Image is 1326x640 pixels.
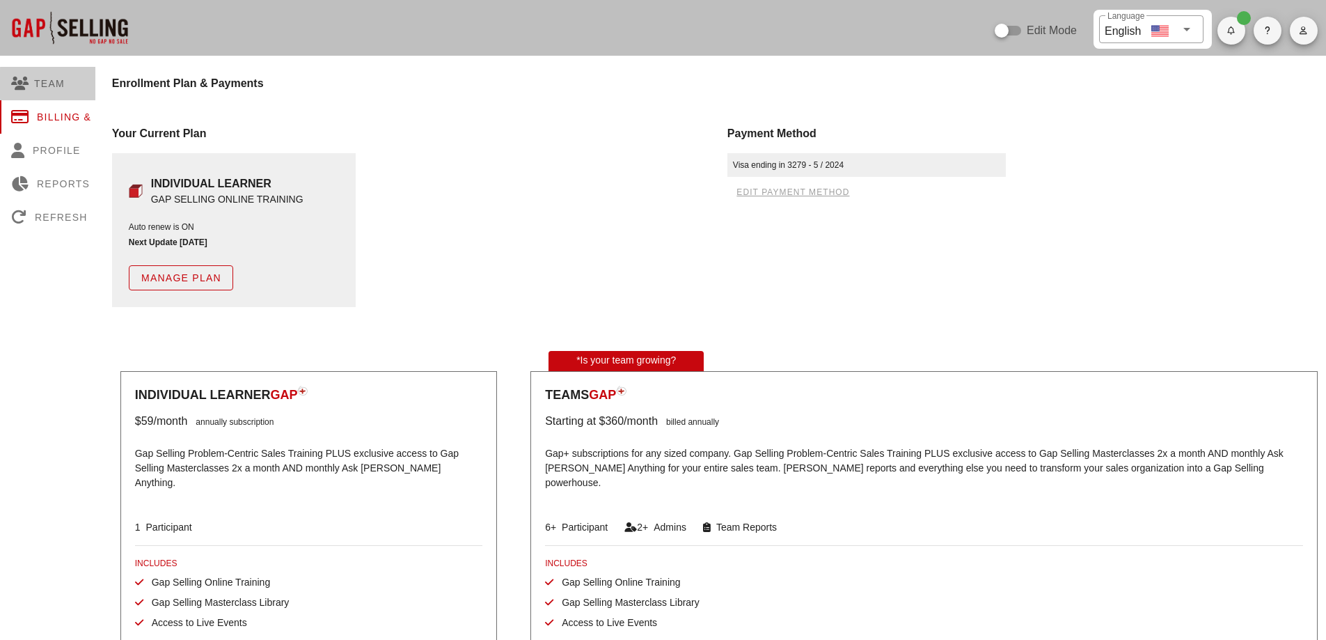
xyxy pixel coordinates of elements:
[553,577,680,588] span: Gap Selling Online Training
[154,89,235,98] div: Keywords by Traffic
[589,388,616,402] span: GAP
[143,577,270,588] span: Gap Selling Online Training
[135,386,482,405] div: Individual Learner
[553,597,700,608] span: Gap Selling Masterclass Library
[112,125,711,142] div: Your Current Plan
[143,597,290,608] span: Gap Selling Masterclass Library
[637,522,648,533] span: 2+
[187,413,274,430] div: annually subscription
[658,413,719,430] div: billed annually
[141,272,221,283] span: Manage Plan
[1099,15,1203,43] div: LanguageEnglish
[129,221,339,233] div: Auto renew is ON
[135,413,154,430] div: $59
[1237,11,1251,25] span: Badge
[553,617,657,628] span: Access to Live Events
[129,184,143,198] img: question-bullet-actve.png
[151,192,303,207] div: GAP SELLING ONLINE TRAINING
[545,438,1303,501] p: Gap+ subscriptions for any sized company. Gap Selling Problem-Centric Sales Training PLUS exclusi...
[297,386,308,396] img: plan-icon
[727,182,858,202] button: edit payment method
[624,413,658,430] div: /month
[135,438,482,501] p: Gap Selling Problem-Centric Sales Training PLUS exclusive access to Gap Selling Masterclasses 2x ...
[141,522,192,533] span: Participant
[22,22,33,33] img: logo_orange.svg
[112,75,1326,92] h4: Enrollment Plan & Payments
[39,22,68,33] div: v 4.0.25
[545,557,1303,570] div: INCLUDES
[129,237,207,247] strong: Next Update [DATE]
[135,522,141,533] span: 1
[545,386,1303,405] div: Teams
[139,88,150,99] img: tab_keywords_by_traffic_grey.svg
[556,522,608,533] span: Participant
[22,36,33,47] img: website_grey.svg
[545,522,556,533] span: 6+
[1107,11,1144,22] label: Language
[545,413,624,430] div: Starting at $360
[135,557,482,570] div: INCLUDES
[153,413,187,430] div: /month
[1105,19,1141,40] div: English
[727,125,1326,142] div: Payment Method
[151,178,271,189] strong: INDIVIDUAL LEARNER
[727,153,1006,177] div: Visa ending in 3279 - 5 / 2024
[53,89,125,98] div: Domain Overview
[648,522,686,533] span: Admins
[270,388,297,402] span: GAP
[38,88,49,99] img: tab_domain_overview_orange.svg
[143,617,247,628] span: Access to Live Events
[616,386,626,396] img: plan-icon
[36,36,153,47] div: Domain: [DOMAIN_NAME]
[736,187,849,197] span: edit payment method
[1027,24,1077,38] label: Edit Mode
[129,265,233,290] button: Manage Plan
[548,351,704,371] div: *Is your team growing?
[711,522,777,533] span: Team Reports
